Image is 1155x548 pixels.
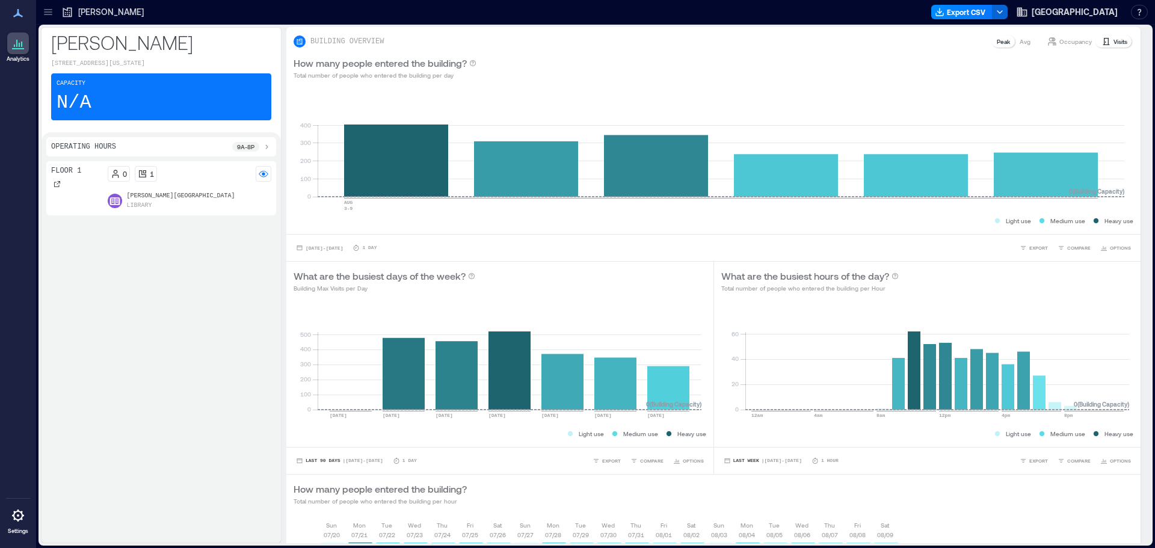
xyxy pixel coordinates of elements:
p: 08/03 [711,530,727,540]
p: Wed [408,520,421,530]
button: [DATE]-[DATE] [294,242,345,254]
p: Settings [8,528,28,535]
text: 8am [876,413,885,418]
text: [DATE] [383,413,400,418]
p: 1 Hour [821,457,839,464]
button: OPTIONS [671,455,706,467]
tspan: 40 [731,355,738,362]
tspan: 500 [300,331,311,338]
button: Last 90 Days |[DATE]-[DATE] [294,455,386,467]
tspan: 0 [735,405,738,413]
p: Building Max Visits per Day [294,283,475,293]
p: 08/02 [683,530,700,540]
button: COMPARE [1055,242,1093,254]
p: Sat [881,520,889,530]
p: 08/01 [656,530,672,540]
text: 8pm [1064,413,1073,418]
button: Last Week |[DATE]-[DATE] [721,455,804,467]
p: 08/09 [877,530,893,540]
p: Sun [520,520,531,530]
p: Fri [467,520,473,530]
p: Library [127,201,152,211]
text: [DATE] [541,413,559,418]
tspan: 0 [307,405,311,413]
text: 12pm [939,413,950,418]
button: EXPORT [1017,455,1050,467]
button: OPTIONS [1098,455,1133,467]
p: Fri [661,520,667,530]
button: [GEOGRAPHIC_DATA] [1012,2,1121,22]
p: Thu [824,520,835,530]
p: Light use [1006,429,1031,439]
p: Sat [493,520,502,530]
p: 07/20 [324,530,340,540]
p: Medium use [1050,216,1085,226]
p: 08/05 [766,530,783,540]
button: COMPARE [1055,455,1093,467]
span: COMPARE [640,457,664,464]
p: Analytics [7,55,29,63]
p: 07/26 [490,530,506,540]
p: Heavy use [1104,216,1133,226]
p: Sun [713,520,724,530]
p: Heavy use [677,429,706,439]
button: EXPORT [590,455,623,467]
p: Medium use [1050,429,1085,439]
p: 08/07 [822,530,838,540]
p: Light use [579,429,604,439]
p: 07/28 [545,530,561,540]
p: Light use [1006,216,1031,226]
p: N/A [57,91,91,115]
text: 12am [751,413,763,418]
p: Occupancy [1059,37,1092,46]
p: Wed [602,520,615,530]
p: 07/29 [573,530,589,540]
span: [DATE] - [DATE] [306,245,343,251]
p: 1 [150,169,154,179]
tspan: 200 [300,375,311,383]
p: Total number of people who entered the building per Hour [721,283,899,293]
p: Mon [353,520,366,530]
p: Peak [997,37,1010,46]
tspan: 20 [731,380,738,387]
p: 07/30 [600,530,617,540]
p: Thu [437,520,448,530]
p: 07/24 [434,530,451,540]
button: Export CSV [931,5,993,19]
text: [DATE] [330,413,347,418]
span: EXPORT [1029,457,1048,464]
p: 07/31 [628,530,644,540]
span: OPTIONS [683,457,704,464]
p: Mon [547,520,559,530]
text: [DATE] [594,413,612,418]
p: Medium use [623,429,658,439]
p: 07/23 [407,530,423,540]
p: 07/22 [379,530,395,540]
p: Tue [575,520,586,530]
p: What are the busiest hours of the day? [721,269,889,283]
p: 1 Day [402,457,417,464]
p: 08/06 [794,530,810,540]
p: 08/08 [849,530,866,540]
p: Avg [1020,37,1030,46]
p: Fri [854,520,861,530]
tspan: 300 [300,360,311,368]
p: BUILDING OVERVIEW [310,37,384,46]
p: 07/21 [351,530,368,540]
p: [STREET_ADDRESS][US_STATE] [51,59,271,69]
tspan: 60 [731,330,738,337]
span: [GEOGRAPHIC_DATA] [1032,6,1118,18]
p: 08/04 [739,530,755,540]
p: Sun [326,520,337,530]
text: [DATE] [647,413,665,418]
button: OPTIONS [1098,242,1133,254]
tspan: 400 [300,345,311,353]
p: [PERSON_NAME] [51,30,271,54]
p: Visits [1113,37,1127,46]
button: EXPORT [1017,242,1050,254]
p: Total number of people who entered the building per hour [294,496,467,506]
p: What are the busiest days of the week? [294,269,466,283]
p: Thu [630,520,641,530]
p: How many people entered the building? [294,482,467,496]
p: Tue [381,520,392,530]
